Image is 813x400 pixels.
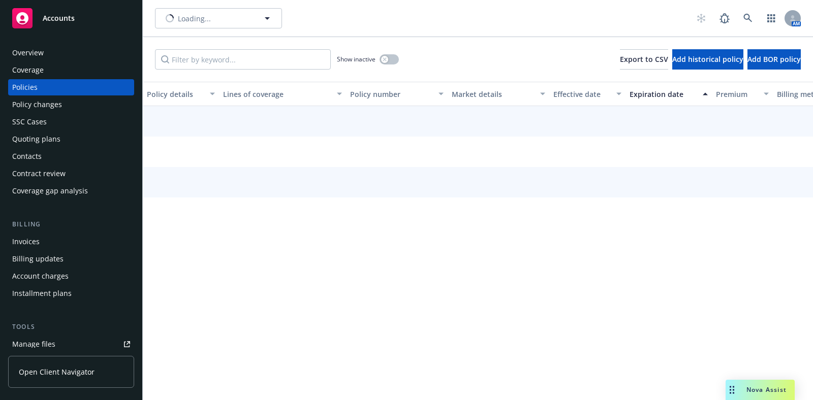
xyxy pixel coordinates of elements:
[12,62,44,78] div: Coverage
[350,89,432,99] div: Policy number
[143,82,219,106] button: Policy details
[12,183,88,199] div: Coverage gap analysis
[147,89,204,99] div: Policy details
[12,165,66,182] div: Contract review
[620,54,668,64] span: Export to CSV
[620,49,668,70] button: Export to CSV
[8,322,134,332] div: Tools
[43,14,75,22] span: Accounts
[12,96,62,113] div: Policy changes
[452,89,534,99] div: Market details
[8,4,134,32] a: Accounts
[626,82,712,106] button: Expiration date
[746,385,787,394] span: Nova Assist
[8,268,134,284] a: Account charges
[726,380,795,400] button: Nova Assist
[8,285,134,302] a: Installment plans
[8,79,134,95] a: Policies
[8,251,134,267] a: Billing updates
[223,89,331,99] div: Lines of coverage
[219,82,346,106] button: Lines of coverage
[549,82,626,106] button: Effective date
[8,114,134,130] a: SSC Cases
[8,45,134,61] a: Overview
[155,49,331,70] input: Filter by keyword...
[8,148,134,164] a: Contacts
[12,268,69,284] div: Account charges
[8,234,134,250] a: Invoices
[8,131,134,147] a: Quoting plans
[630,89,697,99] div: Expiration date
[12,148,42,164] div: Contacts
[761,8,781,28] a: Switch app
[672,49,743,70] button: Add historical policy
[8,165,134,182] a: Contract review
[12,251,64,267] div: Billing updates
[553,89,610,99] div: Effective date
[691,8,711,28] a: Start snowing
[155,8,282,28] button: Loading...
[448,82,549,106] button: Market details
[726,380,738,400] div: Drag to move
[12,131,60,147] div: Quoting plans
[12,336,55,352] div: Manage files
[8,183,134,199] a: Coverage gap analysis
[712,82,773,106] button: Premium
[747,54,801,64] span: Add BOR policy
[337,55,376,63] span: Show inactive
[12,79,38,95] div: Policies
[8,219,134,229] div: Billing
[346,82,448,106] button: Policy number
[8,62,134,78] a: Coverage
[747,49,801,70] button: Add BOR policy
[8,336,134,352] a: Manage files
[12,114,47,130] div: SSC Cases
[12,45,44,61] div: Overview
[12,285,72,302] div: Installment plans
[12,234,40,250] div: Invoices
[19,366,95,377] span: Open Client Navigator
[672,54,743,64] span: Add historical policy
[716,89,758,99] div: Premium
[8,96,134,113] a: Policy changes
[178,13,211,24] span: Loading...
[714,8,735,28] a: Report a Bug
[738,8,758,28] a: Search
